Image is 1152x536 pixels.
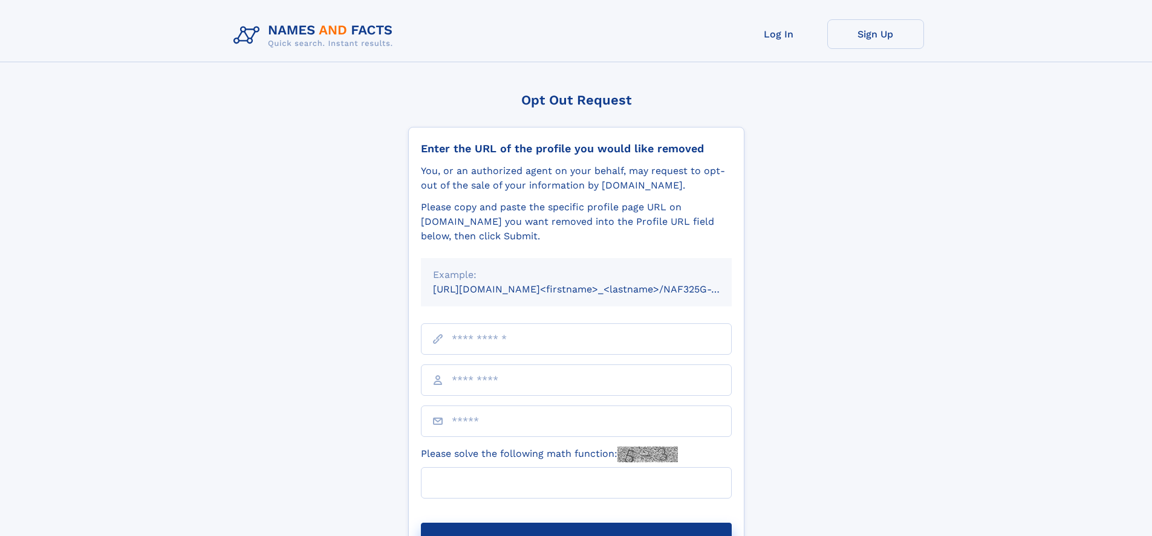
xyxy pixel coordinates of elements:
[229,19,403,52] img: Logo Names and Facts
[421,447,678,462] label: Please solve the following math function:
[421,142,732,155] div: Enter the URL of the profile you would like removed
[408,92,744,108] div: Opt Out Request
[433,268,720,282] div: Example:
[433,283,755,295] small: [URL][DOMAIN_NAME]<firstname>_<lastname>/NAF325G-xxxxxxxx
[421,164,732,193] div: You, or an authorized agent on your behalf, may request to opt-out of the sale of your informatio...
[421,200,732,244] div: Please copy and paste the specific profile page URL on [DOMAIN_NAME] you want removed into the Pr...
[827,19,924,49] a: Sign Up
[731,19,827,49] a: Log In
